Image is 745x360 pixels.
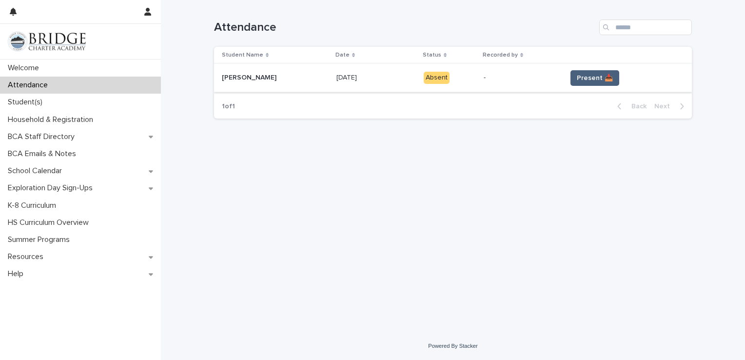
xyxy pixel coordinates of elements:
button: Back [609,102,650,111]
span: Next [654,103,676,110]
img: V1C1m3IdTEidaUdm9Hs0 [8,32,86,51]
p: Help [4,269,31,279]
span: Present 📥 [577,73,613,83]
p: Resources [4,252,51,261]
p: Summer Programs [4,235,78,244]
p: Student Name [222,50,263,60]
p: Date [335,50,350,60]
p: Attendance [4,80,56,90]
p: [PERSON_NAME] [222,72,278,82]
p: Exploration Day Sign-Ups [4,183,100,193]
p: Student(s) [4,98,50,107]
p: BCA Staff Directory [4,132,82,141]
a: Powered By Stacker [428,343,477,349]
p: Household & Registration [4,115,101,124]
tr: [PERSON_NAME][PERSON_NAME] [DATE][DATE] Absent-Present 📥 [214,64,692,92]
span: Back [626,103,647,110]
p: Welcome [4,63,47,73]
p: School Calendar [4,166,70,176]
p: HS Curriculum Overview [4,218,97,227]
button: Present 📥 [570,70,619,86]
p: Status [423,50,441,60]
p: Recorded by [483,50,518,60]
button: Next [650,102,692,111]
p: K-8 Curriculum [4,201,64,210]
p: - [484,74,559,82]
input: Search [599,20,692,35]
p: BCA Emails & Notes [4,149,84,159]
p: [DATE] [336,72,359,82]
div: Absent [424,72,450,84]
p: 1 of 1 [214,95,243,119]
h1: Attendance [214,20,595,35]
